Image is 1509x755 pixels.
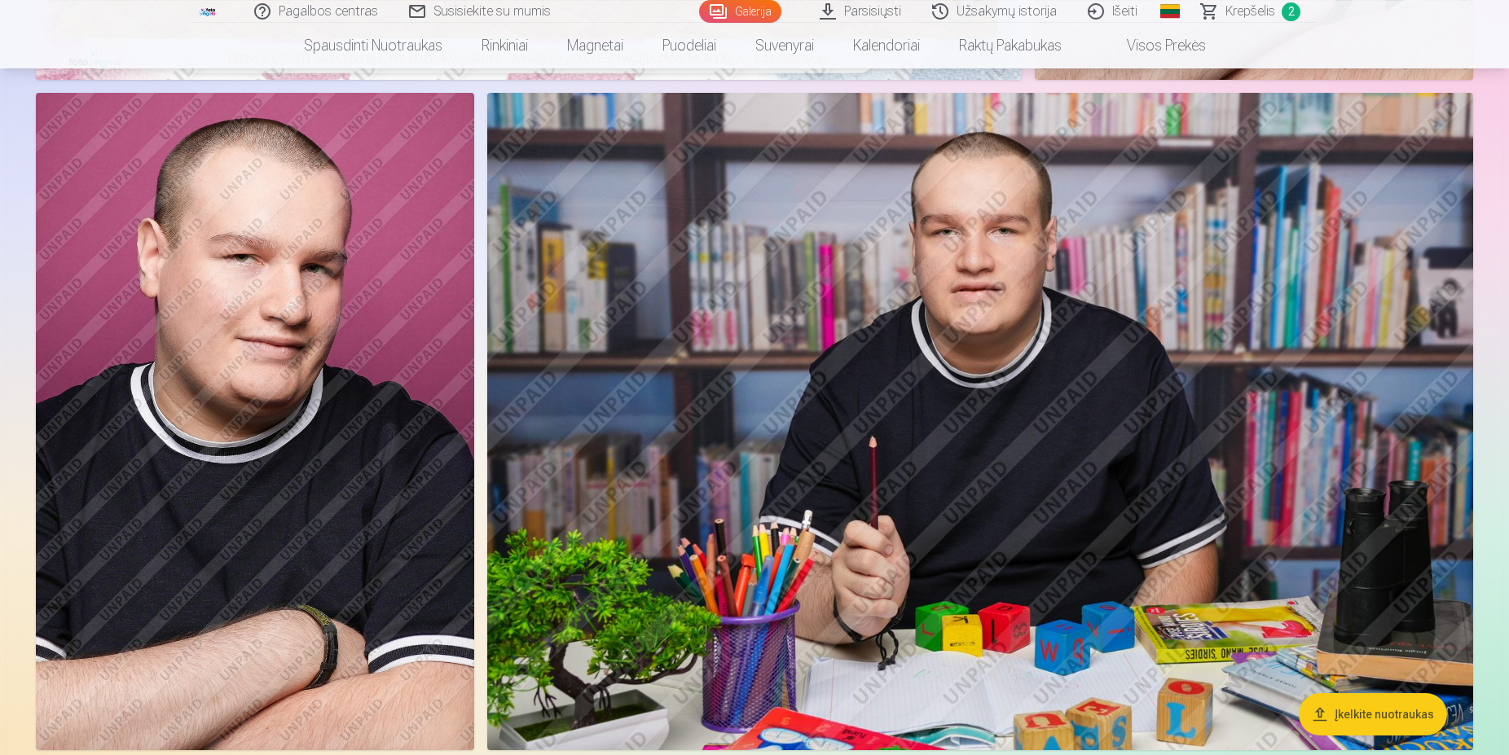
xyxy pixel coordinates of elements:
[199,7,217,16] img: /fa2
[736,23,834,68] a: Suvenyrai
[1299,693,1447,735] button: Įkelkite nuotraukas
[462,23,548,68] a: Rinkiniai
[1282,2,1300,21] span: 2
[1081,23,1225,68] a: Visos prekės
[939,23,1081,68] a: Raktų pakabukas
[284,23,462,68] a: Spausdinti nuotraukas
[548,23,643,68] a: Magnetai
[1225,2,1275,21] span: Krepšelis
[834,23,939,68] a: Kalendoriai
[643,23,736,68] a: Puodeliai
